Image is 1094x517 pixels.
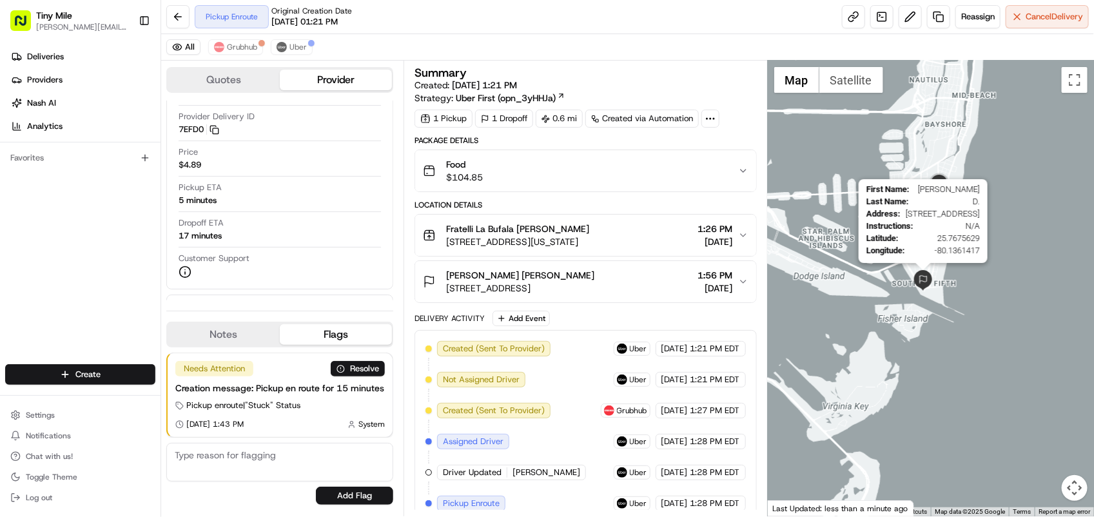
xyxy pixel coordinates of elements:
[630,375,647,385] span: Uber
[75,369,101,380] span: Create
[585,110,699,128] a: Created via Automation
[122,288,207,301] span: API Documentation
[179,159,201,171] span: $4.89
[179,195,217,206] div: 5 minutes
[5,489,155,507] button: Log out
[331,361,385,376] button: Resolve
[415,215,756,256] button: Fratelli La Bufala [PERSON_NAME][STREET_ADDRESS][US_STATE]1:26 PM[DATE]
[271,39,313,55] button: Uber
[5,364,155,385] button: Create
[26,493,52,503] span: Log out
[443,498,500,509] span: Pickup Enroute
[493,311,550,326] button: Add Event
[13,168,86,178] div: Past conversations
[446,235,589,248] span: [STREET_ADDRESS][US_STATE]
[5,447,155,465] button: Chat with us!
[34,83,213,97] input: Clear
[179,182,222,193] span: Pickup ETA
[617,405,647,416] span: Grubhub
[661,436,688,447] span: [DATE]
[179,124,219,135] button: 7EFD0
[536,110,583,128] div: 0.6 mi
[5,70,161,90] a: Providers
[27,121,63,132] span: Analytics
[5,468,155,486] button: Toggle Theme
[443,436,503,447] span: Assigned Driver
[26,410,55,420] span: Settings
[661,343,688,355] span: [DATE]
[13,222,34,243] img: Angelique Valdez
[661,374,688,385] span: [DATE]
[289,42,307,52] span: Uber
[1013,508,1031,515] a: Terms (opens in new tab)
[5,93,161,113] a: Nash AI
[617,436,627,447] img: uber-new-logo.jpeg
[771,500,814,516] a: Open this area in Google Maps (opens a new window)
[5,116,161,137] a: Analytics
[36,9,72,22] button: Tiny Mile
[5,5,133,36] button: Tiny Mile[PERSON_NAME][EMAIL_ADDRESS]
[27,51,64,63] span: Deliveries
[771,500,814,516] img: Google
[26,431,71,441] span: Notifications
[630,436,647,447] span: Uber
[58,123,211,136] div: Start new chat
[415,135,756,146] div: Package Details
[91,319,156,329] a: Powered byPylon
[630,498,647,509] span: Uber
[698,235,733,248] span: [DATE]
[271,6,352,16] span: Original Creation Date
[415,92,565,104] div: Strategy:
[179,111,255,122] span: Provider Delivery ID
[208,39,263,55] button: Grubhub
[446,282,594,295] span: [STREET_ADDRESS]
[690,374,740,385] span: 1:21 PM EDT
[910,246,980,255] span: -80.1361417
[166,39,200,55] button: All
[452,79,517,91] span: [DATE] 1:21 PM
[661,405,688,416] span: [DATE]
[316,487,393,505] button: Add Flag
[27,123,50,146] img: 5e9a9d7314ff4150bce227a61376b483.jpg
[866,184,910,194] span: First Name :
[415,79,517,92] span: Created:
[630,344,647,354] span: Uber
[13,52,235,72] p: Welcome 👋
[5,46,161,67] a: Deliveries
[768,500,914,516] div: Last Updated: less than a minute ago
[446,158,483,171] span: Food
[866,209,901,219] span: Address :
[280,324,392,345] button: Flags
[415,261,756,302] button: [PERSON_NAME] [PERSON_NAME][STREET_ADDRESS]1:56 PM[DATE]
[1039,508,1090,515] a: Report a map error
[819,67,883,93] button: Show satellite imagery
[617,344,627,354] img: uber-new-logo.jpeg
[904,233,980,243] span: 25.7675629
[280,70,392,90] button: Provider
[175,382,385,395] div: Creation message: Pickup en route for 15 minutes
[617,467,627,478] img: uber-new-logo.jpeg
[617,498,627,509] img: uber-new-logo.jpeg
[8,283,104,306] a: 📗Knowledge Base
[866,197,909,206] span: Last Name :
[443,467,502,478] span: Driver Updated
[13,289,23,300] div: 📗
[1062,475,1088,501] button: Map camera controls
[906,209,980,219] span: [STREET_ADDRESS]
[1062,67,1088,93] button: Toggle fullscreen view
[214,42,224,52] img: 5e692f75ce7d37001a5d71f1
[415,150,756,191] button: Food$104.85
[690,498,740,509] span: 1:28 PM EDT
[36,22,128,32] button: [PERSON_NAME][EMAIL_ADDRESS]
[456,92,565,104] a: Uber First (opn_3yHHJa)
[446,171,483,184] span: $104.85
[58,136,177,146] div: We're available if you need us!
[168,70,280,90] button: Quotes
[26,451,73,462] span: Chat with us!
[200,165,235,180] button: See all
[107,235,112,245] span: •
[109,289,119,300] div: 💻
[446,222,589,235] span: Fratelli La Bufala [PERSON_NAME]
